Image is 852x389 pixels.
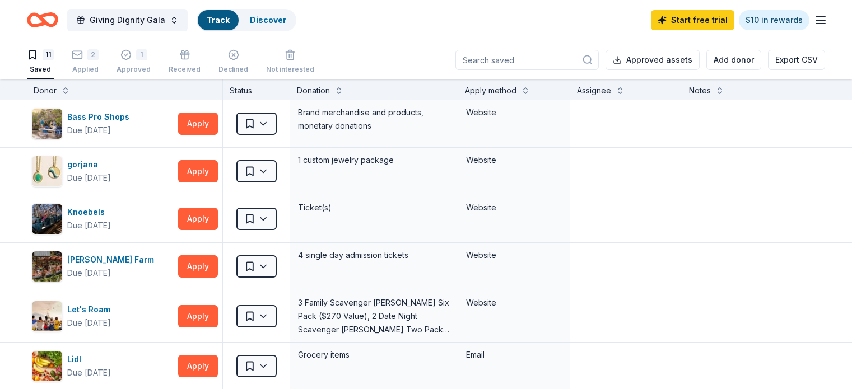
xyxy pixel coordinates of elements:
[218,45,248,79] button: Declined
[266,65,314,74] div: Not interested
[32,251,62,282] img: Image for Knott's Berry Farm
[577,84,611,97] div: Assignee
[466,296,562,310] div: Website
[87,49,99,60] div: 2
[72,65,99,74] div: Applied
[31,203,174,235] button: Image for KnoebelsKnoebelsDue [DATE]
[169,65,201,74] div: Received
[67,253,159,266] div: [PERSON_NAME] Farm
[297,295,451,338] div: 3 Family Scavenger [PERSON_NAME] Six Pack ($270 Value), 2 Date Night Scavenger [PERSON_NAME] Two ...
[136,49,147,60] div: 1
[207,15,230,25] a: Track
[297,105,451,134] div: Brand merchandise and products, monetary donations
[31,108,174,139] button: Image for Bass Pro ShopsBass Pro ShopsDue [DATE]
[466,249,562,262] div: Website
[31,251,174,282] button: Image for Knott's Berry Farm[PERSON_NAME] FarmDue [DATE]
[651,10,734,30] a: Start free trial
[27,45,54,79] button: 11Saved
[32,351,62,381] img: Image for Lidl
[31,301,174,332] button: Image for Let's RoamLet's RoamDue [DATE]
[67,171,111,185] div: Due [DATE]
[32,156,62,186] img: Image for gorjana
[297,84,330,97] div: Donation
[178,113,218,135] button: Apply
[32,301,62,331] img: Image for Let's Roam
[466,106,562,119] div: Website
[67,219,111,232] div: Due [DATE]
[90,13,165,27] span: Giving Dignity Gala
[67,366,111,379] div: Due [DATE]
[266,45,314,79] button: Not interested
[32,109,62,139] img: Image for Bass Pro Shops
[67,124,111,137] div: Due [DATE]
[34,84,57,97] div: Donor
[117,65,151,74] div: Approved
[31,350,174,382] button: Image for LidlLidlDue [DATE]
[739,10,809,30] a: $10 in rewards
[297,247,451,263] div: 4 single day admission tickets
[466,153,562,167] div: Website
[606,50,700,70] button: Approved assets
[67,316,111,330] div: Due [DATE]
[455,50,599,70] input: Search saved
[706,50,761,70] button: Add donor
[178,255,218,278] button: Apply
[465,84,516,97] div: Apply method
[169,45,201,79] button: Received
[67,205,111,219] div: Knoebels
[27,7,58,33] a: Home
[67,266,111,280] div: Due [DATE]
[768,50,825,70] button: Export CSV
[43,49,54,60] div: 11
[31,156,174,187] button: Image for gorjanagorjanaDue [DATE]
[178,355,218,377] button: Apply
[67,158,111,171] div: gorjana
[27,65,54,74] div: Saved
[297,152,451,168] div: 1 custom jewelry package
[297,200,451,215] div: Ticket(s)
[689,84,711,97] div: Notes
[67,303,115,316] div: Let's Roam
[72,45,99,79] button: 2Applied
[67,9,188,31] button: Giving Dignity Gala
[218,65,248,74] div: Declined
[67,110,134,124] div: Bass Pro Shops
[297,347,451,363] div: Grocery items
[197,9,296,31] button: TrackDiscover
[67,353,111,366] div: Lidl
[466,201,562,214] div: Website
[117,45,151,79] button: 1Approved
[178,208,218,230] button: Apply
[223,79,290,100] div: Status
[466,348,562,362] div: Email
[178,160,218,182] button: Apply
[250,15,286,25] a: Discover
[32,204,62,234] img: Image for Knoebels
[178,305,218,327] button: Apply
